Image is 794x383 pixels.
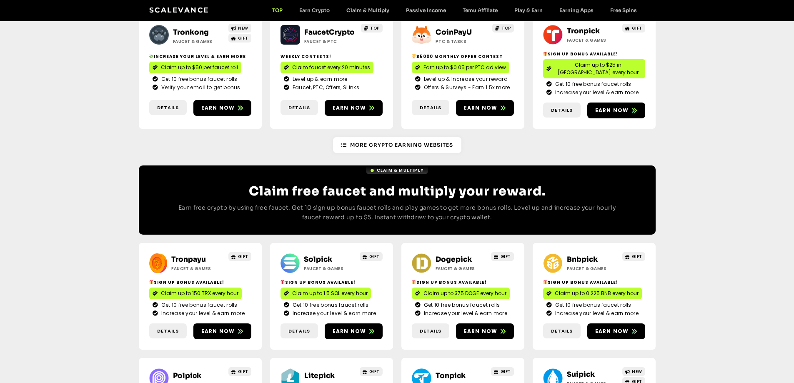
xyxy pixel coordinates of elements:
[412,280,416,284] img: 🎁
[157,328,179,335] span: Details
[291,301,369,309] span: Get 10 free bonus faucet rolls
[420,328,441,335] span: Details
[422,301,500,309] span: Get 10 free bonus faucet rolls
[304,255,332,264] a: Solpick
[553,89,639,96] span: Increase your level & earn more
[149,100,187,115] a: Details
[333,137,461,153] a: More Crypto Earning Websites
[149,279,251,285] h2: Sign Up Bonus Available!
[171,255,206,264] a: Tronpayu
[281,100,318,115] a: Details
[436,371,466,380] a: Tonpick
[291,75,348,83] span: Level up & earn more
[412,100,449,115] a: Details
[201,104,235,112] span: Earn now
[281,280,285,284] img: 🎁
[436,255,472,264] a: Dogepick
[436,265,488,272] h2: Faucet & Games
[632,25,642,31] span: GIFT
[377,167,424,173] span: Claim & Multiply
[172,203,622,223] p: Earn free crypto by using free faucet. Get 10 sign up bonus faucet rolls and play games to get mo...
[149,280,153,284] img: 🎁
[412,54,416,58] img: 🏆
[281,323,318,339] a: Details
[622,252,645,261] a: GIFT
[304,28,355,37] a: FaucetCrypto
[595,107,629,114] span: Earn now
[632,368,642,375] span: NEW
[292,64,370,71] span: Claim faucet every 20 minutes
[159,84,240,91] span: Verify your email to get bonus
[173,371,201,380] a: Polpick
[543,51,645,57] h2: Sign Up Bonus Available!
[149,6,209,14] a: Scalevance
[436,28,472,37] a: CoinPayU
[304,38,356,45] h2: Faucet & PTC
[149,53,251,60] h2: Increase your level & earn more
[543,103,581,118] a: Details
[543,280,547,284] img: 🎁
[360,367,383,376] a: GIFT
[567,27,600,35] a: Tronpick
[553,301,631,309] span: Get 10 free bonus faucet rolls
[543,59,645,78] a: Claim up to $25 in [GEOGRAPHIC_DATA] every hour
[492,24,514,33] a: TOP
[595,328,629,335] span: Earn now
[161,64,238,71] span: Claim up to $50 per faucet roll
[423,290,506,297] span: Claim up to 375 DOGE every hour
[632,253,642,260] span: GIFT
[291,7,338,13] a: Earn Crypto
[551,7,602,13] a: Earning Apps
[454,7,506,13] a: Temu Affiliate
[412,323,449,339] a: Details
[369,253,380,260] span: GIFT
[292,290,368,297] span: Claim up to 1.5 SOL every hour
[360,252,383,261] a: GIFT
[291,310,376,317] span: Increase your level & earn more
[456,100,514,116] a: Earn now
[456,323,514,339] a: Earn now
[149,323,187,339] a: Details
[366,166,428,174] a: Claim & Multiply
[587,103,645,118] a: Earn now
[281,279,383,285] h2: Sign Up Bonus Available!
[491,252,514,261] a: GIFT
[161,290,238,297] span: Claim up to 150 TRX every hour
[543,323,581,339] a: Details
[370,25,380,31] span: TOP
[288,328,310,335] span: Details
[423,64,506,71] span: Earn up to $0.05 per PTC ad view
[338,7,398,13] a: Claim & Multiply
[553,80,631,88] span: Get 10 free bonus faucet rolls
[551,107,573,114] span: Details
[172,184,622,199] h2: Claim free faucet and multiply your reward.
[281,288,371,299] a: Claim up to 1.5 SOL every hour
[281,62,373,73] a: Claim faucet every 20 minutes
[622,367,645,376] a: NEW
[491,367,514,376] a: GIFT
[193,323,251,339] a: Earn now
[159,75,238,83] span: Get 10 free bonus faucet rolls
[412,53,514,60] h2: $5000 Monthly Offer contest
[602,7,645,13] a: Free Spins
[238,253,248,260] span: GIFT
[412,62,509,73] a: Earn up to $0.05 per PTC ad view
[288,104,310,111] span: Details
[201,328,235,335] span: Earn now
[436,38,488,45] h2: ptc & Tasks
[622,24,645,33] a: GIFT
[157,104,179,111] span: Details
[398,7,454,13] a: Passive Income
[264,7,291,13] a: TOP
[501,253,511,260] span: GIFT
[228,367,251,376] a: GIFT
[412,279,514,285] h2: Sign Up Bonus Available!
[350,141,453,149] span: More Crypto Earning Websites
[173,38,225,45] h2: Faucet & Games
[506,7,551,13] a: Play & Earn
[551,328,573,335] span: Details
[333,104,366,112] span: Earn now
[422,84,510,91] span: Offers & Surveys - Earn 1.5x more
[361,24,383,33] a: TOP
[281,53,383,60] h2: Weekly contests!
